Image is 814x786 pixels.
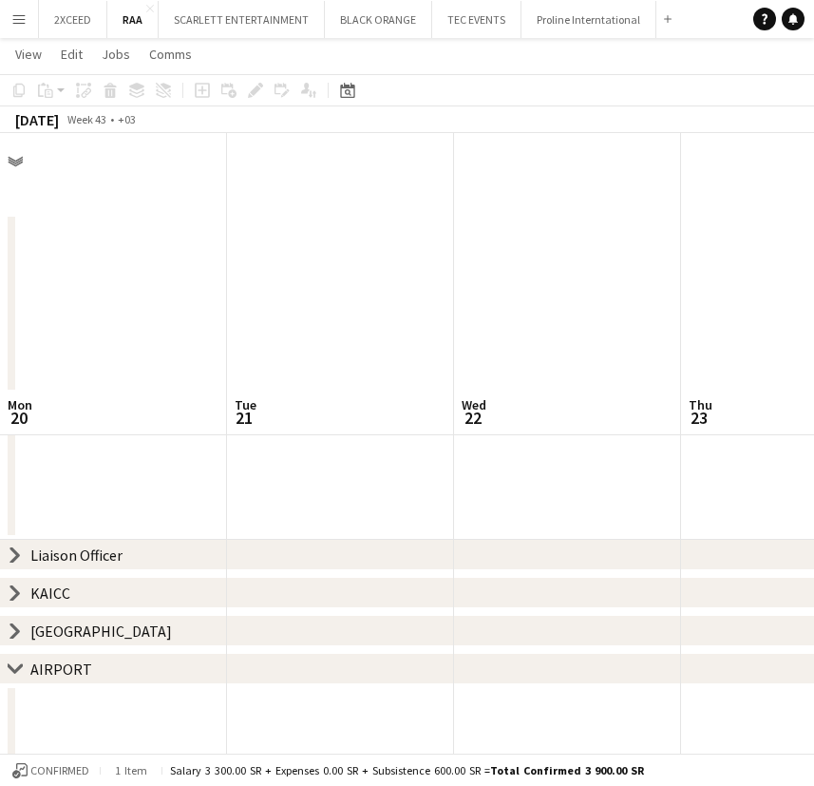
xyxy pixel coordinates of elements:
button: Confirmed [9,760,92,781]
a: Comms [142,42,199,67]
button: BLACK ORANGE [325,1,432,38]
a: View [8,42,49,67]
span: Edit [61,46,83,63]
span: Tue [235,396,256,413]
span: 1 item [108,763,154,777]
span: 21 [232,407,256,429]
span: Confirmed [30,764,89,777]
span: 23 [686,407,712,429]
span: 20 [5,407,32,429]
div: [DATE] [15,110,59,129]
span: Thu [689,396,712,413]
button: 2XCEED [39,1,107,38]
button: RAA [107,1,159,38]
div: [GEOGRAPHIC_DATA] [30,622,172,641]
div: Liaison Officer [30,546,123,565]
button: SCARLETT ENTERTAINMENT [159,1,325,38]
span: Week 43 [63,112,110,126]
span: 22 [459,407,486,429]
button: TEC EVENTS [432,1,521,38]
span: Mon [8,396,32,413]
span: Comms [149,46,192,63]
span: View [15,46,42,63]
button: Proline Interntational [521,1,656,38]
div: AIRPORT [30,660,92,679]
div: +03 [118,112,136,126]
span: Wed [462,396,486,413]
div: KAICC [30,584,70,603]
a: Edit [53,42,90,67]
a: Jobs [94,42,138,67]
div: Salary 3 300.00 SR + Expenses 0.00 SR + Subsistence 600.00 SR = [170,763,644,777]
span: Total Confirmed 3 900.00 SR [490,763,644,777]
span: Jobs [102,46,130,63]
